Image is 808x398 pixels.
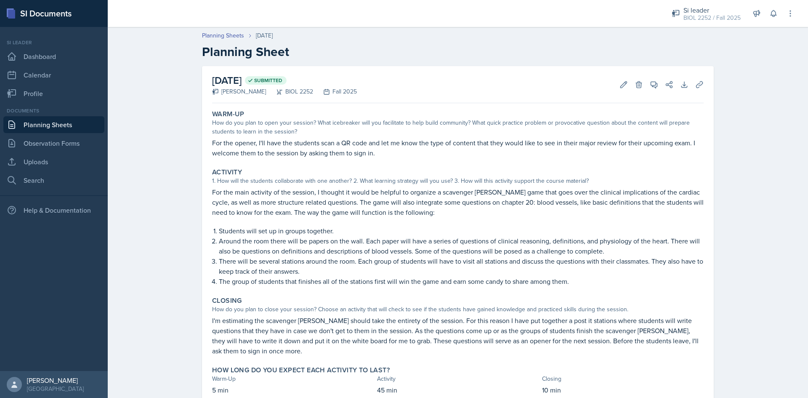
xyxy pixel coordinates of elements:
[3,116,104,133] a: Planning Sheets
[212,385,374,395] p: 5 min
[212,187,704,217] p: For the main activity of the session, I thought it would be helpful to organize a scavenger [PERS...
[3,39,104,46] div: Si leader
[212,176,704,185] div: 1. How will the students collaborate with one another? 2. What learning strategy will you use? 3....
[27,385,84,393] div: [GEOGRAPHIC_DATA]
[3,67,104,83] a: Calendar
[27,376,84,385] div: [PERSON_NAME]
[212,168,242,176] label: Activity
[212,118,704,136] div: How do you plan to open your session? What icebreaker will you facilitate to help build community...
[202,31,244,40] a: Planning Sheets
[219,256,704,276] p: There will be several stations around the room. Each group of students will have to visit all sta...
[212,138,704,158] p: For the opener, I'll have the students scan a QR code and let me know the type of content that th...
[202,44,714,59] h2: Planning Sheet
[3,135,104,152] a: Observation Forms
[266,87,313,96] div: BIOL 2252
[219,276,704,286] p: The group of students that finishes all of the stations first will win the game and earn some can...
[212,374,374,383] div: Warm-Up
[377,374,539,383] div: Activity
[212,110,245,118] label: Warm-Up
[212,305,704,314] div: How do you plan to close your session? Choose an activity that will check to see if the students ...
[256,31,273,40] div: [DATE]
[3,172,104,189] a: Search
[3,153,104,170] a: Uploads
[3,85,104,102] a: Profile
[219,226,704,236] p: Students will set up in groups together.
[212,73,357,88] h2: [DATE]
[683,5,741,15] div: Si leader
[212,366,390,374] label: How long do you expect each activity to last?
[683,13,741,22] div: BIOL 2252 / Fall 2025
[542,385,704,395] p: 10 min
[3,48,104,65] a: Dashboard
[254,77,282,84] span: Submitted
[313,87,357,96] div: Fall 2025
[542,374,704,383] div: Closing
[212,87,266,96] div: [PERSON_NAME]
[212,315,704,356] p: I'm estimating the scavenger [PERSON_NAME] should take the entirety of the session. For this reas...
[219,236,704,256] p: Around the room there will be papers on the wall. Each paper will have a series of questions of c...
[3,107,104,115] div: Documents
[212,296,242,305] label: Closing
[377,385,539,395] p: 45 min
[3,202,104,219] div: Help & Documentation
